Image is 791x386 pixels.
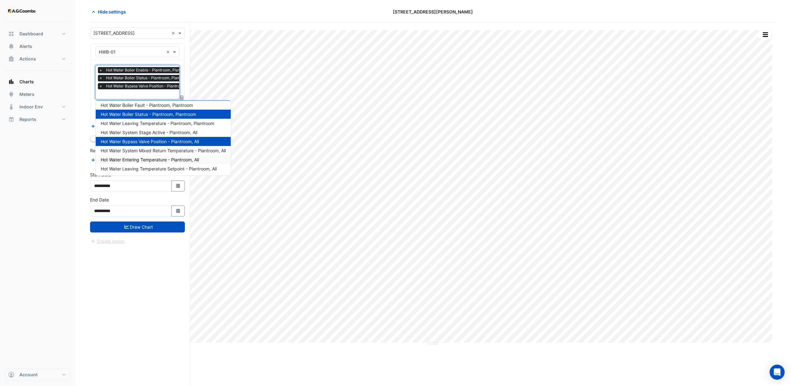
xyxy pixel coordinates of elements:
button: Dashboard [5,28,70,40]
span: Reports [19,116,36,123]
fa-icon: Select Date [175,183,181,189]
app-icon: Actions [8,56,14,62]
span: × [98,83,104,89]
span: [STREET_ADDRESS][PERSON_NAME] [393,8,473,15]
label: Start Date [90,171,111,178]
span: Clear [166,49,171,55]
span: Hot Water Entering Temperature - Plantroom, All [101,157,199,162]
span: Dashboard [19,31,43,37]
app-icon: Meters [8,91,14,97]
button: Hide settings [90,6,130,17]
app-icon: Charts [8,79,14,85]
span: Hot Water Bypass Valve Position - Plantroom, All [101,139,199,144]
app-icon: Alerts [8,43,14,50]
button: Add Reference Line [90,157,137,164]
label: Reference Lines [90,147,123,154]
app-icon: Indoor Env [8,104,14,110]
span: Account [19,372,38,378]
span: Hot Water Leaving Temperature Setpoint - Plantroom, All [101,166,217,171]
span: × [98,75,104,81]
span: Hot Water System Stage Active - Plantroom, All [101,130,197,135]
button: Reports [5,113,70,126]
app-escalated-ticket-create-button: Please draw the charts first [90,238,125,243]
button: Account [5,368,70,381]
span: Indoor Env [19,104,43,110]
button: More Options [759,31,772,39]
span: Hide settings [98,8,126,15]
button: Indoor Env [5,101,70,113]
span: Hot Water Boiler Status - Plantroom, Plantroom [101,112,196,117]
button: Actions [5,53,70,65]
span: Hot Water Boiler Fault - Plantroom, Plantroom [101,102,193,108]
span: Charts [19,79,34,85]
button: Charts [5,76,70,88]
span: Hot Water Boiler Enable - Plantroom, Plantroom [104,67,192,73]
span: Alerts [19,43,32,50]
ng-dropdown-panel: Options list [95,100,231,176]
button: Add Equipment [90,123,128,130]
button: Alerts [5,40,70,53]
app-icon: Dashboard [8,31,14,37]
span: × [98,67,104,73]
span: Hot Water Boiler Status - Plantroom, Plantroom [104,75,191,81]
button: Draw Chart [90,222,185,232]
div: Open Intercom Messenger [770,365,785,380]
span: Hot Water Leaving Temperature - Plantroom, Plantroom [101,121,214,126]
span: Choose Function [179,95,185,100]
span: Hot Water System Mixed Return Temperature - Plantroom, All [101,148,226,153]
img: Company Logo [8,5,36,18]
label: End Date [90,196,109,203]
button: Meters [5,88,70,101]
span: Actions [19,56,36,62]
span: Meters [19,91,34,97]
app-icon: Reports [8,116,14,123]
span: Hot Water Bypass Valve Position - Plantroom, All [104,83,193,89]
fa-icon: Select Date [175,208,181,214]
span: Clear [171,30,177,36]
